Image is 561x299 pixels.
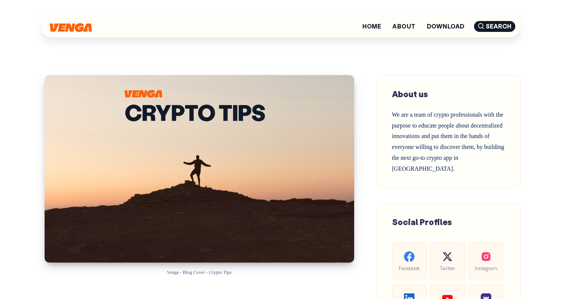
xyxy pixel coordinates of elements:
span: We are a team of crypto professionals with the purpose to educate people about decentralized inno... [392,111,504,172]
a: Download [427,23,465,29]
span: Facebook [398,264,420,272]
span: Search [474,21,515,32]
a: About [392,23,415,29]
a: Instagram [469,243,503,279]
span: Social Profiles [392,216,452,227]
a: Twitter [430,243,465,279]
img: Crypto Tips: Mastering the Market for Smart Investing [45,75,354,263]
a: Home [362,23,381,29]
span: Venga - Blog Cover - Crypto Tips [167,270,232,275]
span: Twitter [436,264,459,272]
img: Venga Blog [50,23,92,32]
span: Instagram [475,264,497,272]
span: About us [392,89,428,99]
a: Facebook [392,243,426,279]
